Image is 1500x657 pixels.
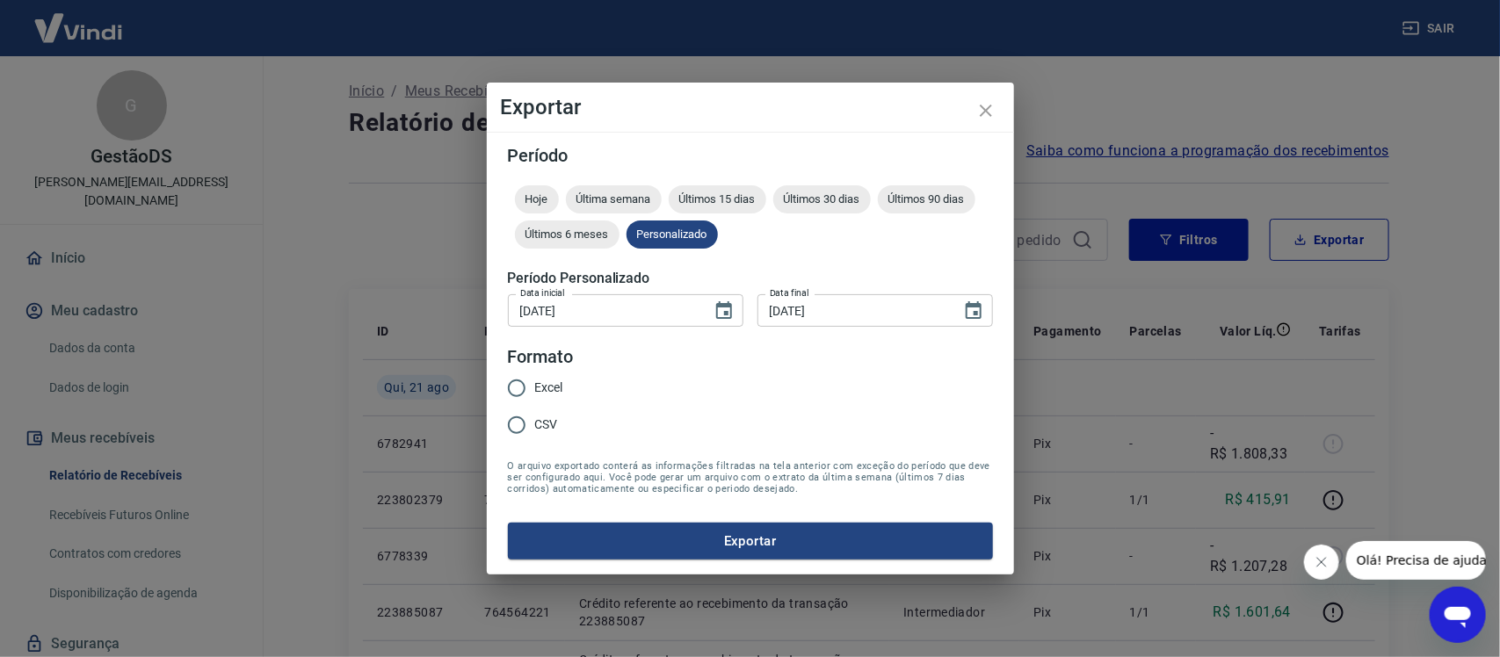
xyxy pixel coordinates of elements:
[669,185,766,213] div: Últimos 15 dias
[508,523,993,560] button: Exportar
[965,90,1007,132] button: close
[878,185,975,213] div: Últimos 90 dias
[627,220,718,249] div: Personalizado
[757,294,949,327] input: DD/MM/YYYY
[508,344,574,370] legend: Formato
[878,192,975,206] span: Últimos 90 dias
[535,379,563,397] span: Excel
[566,192,662,206] span: Última semana
[566,185,662,213] div: Última semana
[508,294,699,327] input: DD/MM/YYYY
[770,286,809,300] label: Data final
[535,415,558,434] span: CSV
[1346,541,1486,580] iframe: Mensagem da empresa
[773,185,871,213] div: Últimos 30 dias
[508,460,993,495] span: O arquivo exportado conterá as informações filtradas na tela anterior com exceção do período que ...
[1304,545,1339,580] iframe: Fechar mensagem
[515,220,620,249] div: Últimos 6 meses
[956,293,991,328] button: Choose date, selected date is 21 de ago de 2025
[515,192,559,206] span: Hoje
[1430,587,1486,643] iframe: Botão para abrir a janela de mensagens
[501,97,1000,118] h4: Exportar
[627,227,718,241] span: Personalizado
[515,185,559,213] div: Hoje
[669,192,766,206] span: Últimos 15 dias
[707,293,742,328] button: Choose date, selected date is 21 de ago de 2025
[508,147,993,164] h5: Período
[11,12,148,26] span: Olá! Precisa de ajuda?
[773,192,871,206] span: Últimos 30 dias
[515,227,620,241] span: Últimos 6 meses
[520,286,565,300] label: Data inicial
[508,270,993,287] h5: Período Personalizado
